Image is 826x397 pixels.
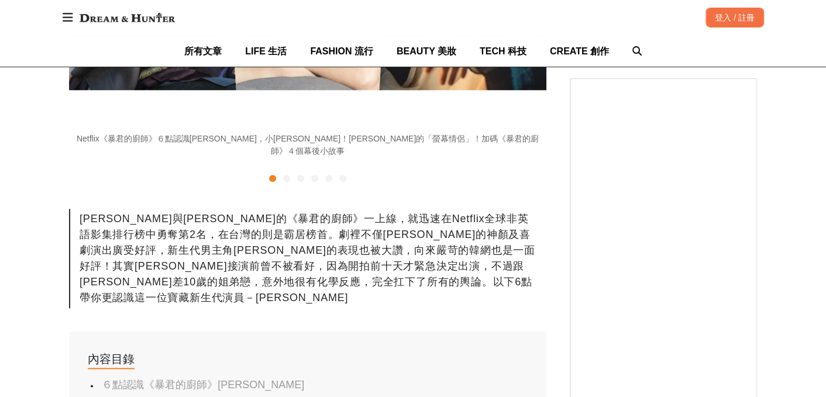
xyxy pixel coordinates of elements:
a: 所有文章 [184,36,222,67]
img: Dream & Hunter [74,7,181,28]
span: BEAUTY 美妝 [397,46,456,56]
a: ６點認識《暴君的廚師》[PERSON_NAME] [102,379,304,391]
div: 內容目錄 [88,350,135,369]
div: [PERSON_NAME]與[PERSON_NAME]的《暴君的廚師》一上線，就迅速在Netflix全球非英語影集排行榜中勇奪第2名，在台灣的則是霸居榜首。劇裡不僅[PERSON_NAME]的神... [69,209,546,308]
div: 登入 / 註冊 [705,8,764,27]
a: TECH 科技 [480,36,526,67]
div: Netflix《暴君的廚師》６點認識[PERSON_NAME]，小[PERSON_NAME]！[PERSON_NAME]的「螢幕情侶」！加碼《暴君的廚師》４個幕後小故事 [69,133,546,157]
a: CREATE 創作 [550,36,609,67]
span: TECH 科技 [480,46,526,56]
a: BEAUTY 美妝 [397,36,456,67]
span: 所有文章 [184,46,222,56]
a: FASHION 流行 [310,36,373,67]
a: LIFE 生活 [245,36,287,67]
span: FASHION 流行 [310,46,373,56]
span: LIFE 生活 [245,46,287,56]
span: CREATE 創作 [550,46,609,56]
